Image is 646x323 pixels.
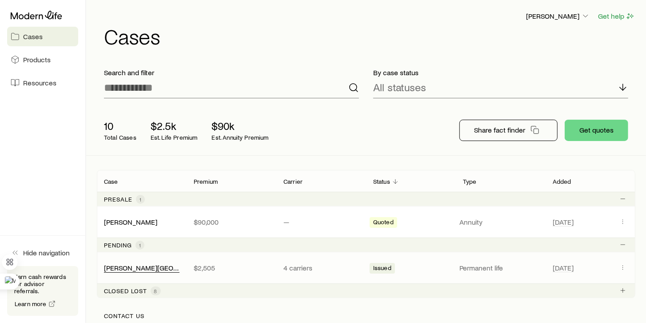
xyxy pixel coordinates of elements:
p: 10 [104,120,136,132]
div: Earn cash rewards for advisor referrals.Learn more [7,266,78,316]
p: $90k [212,120,269,132]
span: Learn more [15,301,47,307]
button: Get quotes [565,120,628,141]
div: [PERSON_NAME] [104,218,157,227]
span: Quoted [373,218,394,228]
button: [PERSON_NAME] [526,11,590,22]
p: Carrier [283,178,303,185]
p: Annuity [459,218,542,226]
p: Search and filter [104,68,359,77]
span: 8 [154,287,157,295]
p: Share fact finder [474,125,525,134]
p: $90,000 [194,218,269,226]
button: Share fact finder [459,120,558,141]
p: Permanent life [459,263,542,272]
p: Contact us [104,312,628,319]
div: Client cases [97,170,635,298]
p: $2.5k [151,120,198,132]
p: Earn cash rewards for advisor referrals. [14,273,71,295]
p: Est. Annuity Premium [212,134,269,141]
a: Resources [7,73,78,93]
span: [DATE] [553,263,574,272]
span: [DATE] [553,218,574,226]
p: Est. Life Premium [151,134,198,141]
p: Total Cases [104,134,136,141]
span: Issued [373,264,391,274]
a: Cases [7,27,78,46]
p: [PERSON_NAME] [526,12,590,20]
p: $2,505 [194,263,269,272]
span: Cases [23,32,43,41]
p: Closed lost [104,287,147,295]
h1: Cases [104,25,635,47]
p: — [283,218,359,226]
a: [PERSON_NAME][GEOGRAPHIC_DATA] [104,263,224,272]
p: Added [553,178,571,185]
p: By case status [373,68,628,77]
p: Type [463,178,477,185]
button: Get help [598,11,635,21]
button: Hide navigation [7,243,78,262]
span: Resources [23,78,56,87]
p: Premium [194,178,218,185]
p: Pending [104,242,132,249]
span: 1 [140,196,141,203]
p: All statuses [373,81,426,93]
span: 1 [139,242,141,249]
p: 4 carriers [283,263,359,272]
p: Presale [104,196,132,203]
span: Products [23,55,51,64]
a: [PERSON_NAME] [104,218,157,226]
span: Hide navigation [23,248,70,257]
p: Case [104,178,118,185]
p: Status [373,178,390,185]
div: [PERSON_NAME][GEOGRAPHIC_DATA] [104,263,179,273]
a: Products [7,50,78,69]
